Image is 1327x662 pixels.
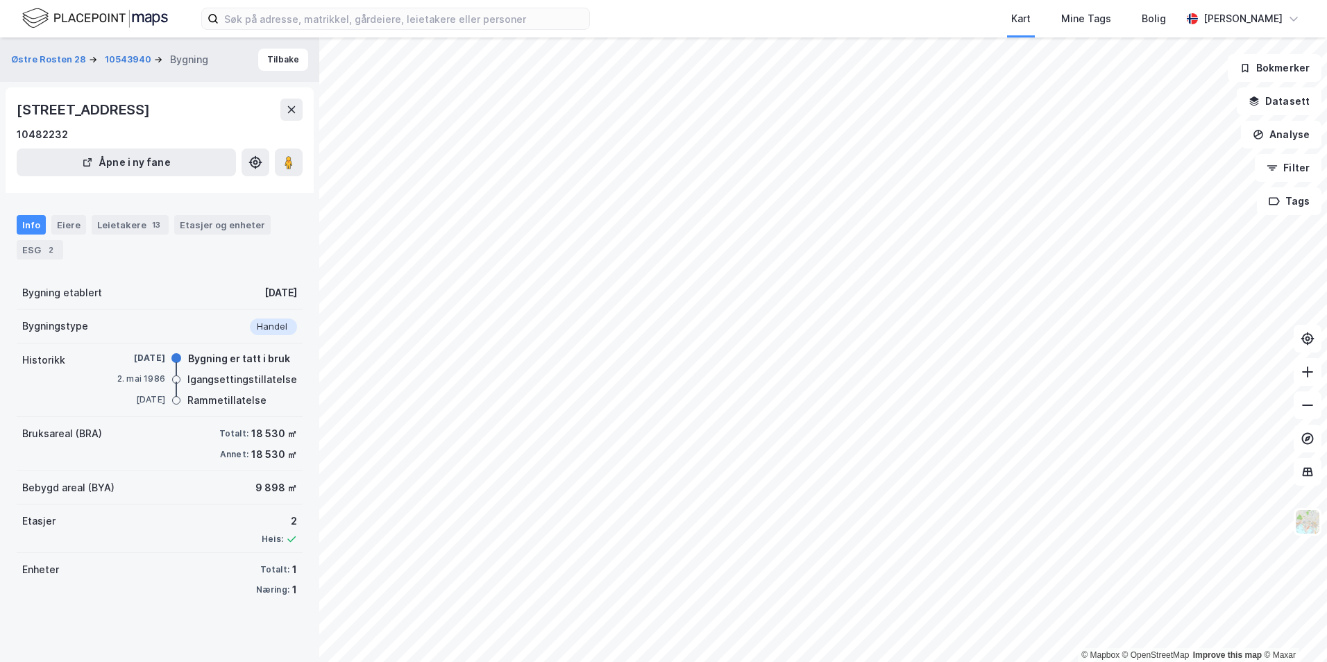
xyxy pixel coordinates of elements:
[255,479,297,496] div: 9 898 ㎡
[1228,54,1321,82] button: Bokmerker
[105,53,154,67] button: 10543940
[264,285,297,301] div: [DATE]
[149,218,163,232] div: 13
[22,425,102,442] div: Bruksareal (BRA)
[1255,154,1321,182] button: Filter
[110,352,165,364] div: [DATE]
[22,6,168,31] img: logo.f888ab2527a4732fd821a326f86c7f29.svg
[17,148,236,176] button: Åpne i ny fane
[1258,595,1327,662] iframe: Chat Widget
[17,126,68,143] div: 10482232
[251,425,297,442] div: 18 530 ㎡
[219,428,248,439] div: Totalt:
[1193,650,1262,660] a: Improve this map
[110,373,165,385] div: 2. mai 1986
[262,534,283,545] div: Heis:
[1294,509,1321,535] img: Z
[1237,87,1321,115] button: Datasett
[1203,10,1283,27] div: [PERSON_NAME]
[258,49,308,71] button: Tilbake
[260,564,289,575] div: Totalt:
[17,240,63,260] div: ESG
[1257,187,1321,215] button: Tags
[220,449,248,460] div: Annet:
[251,446,297,463] div: 18 530 ㎡
[22,479,115,496] div: Bebygd areal (BYA)
[1061,10,1111,27] div: Mine Tags
[110,393,165,406] div: [DATE]
[1081,650,1119,660] a: Mapbox
[17,215,46,235] div: Info
[187,392,267,409] div: Rammetillatelse
[92,215,169,235] div: Leietakere
[1122,650,1190,660] a: OpenStreetMap
[170,51,208,68] div: Bygning
[292,582,297,598] div: 1
[187,371,297,388] div: Igangsettingstillatelse
[219,8,589,29] input: Søk på adresse, matrikkel, gårdeiere, leietakere eller personer
[22,285,102,301] div: Bygning etablert
[292,561,297,578] div: 1
[188,350,290,367] div: Bygning er tatt i bruk
[17,99,153,121] div: [STREET_ADDRESS]
[256,584,289,595] div: Næring:
[1011,10,1031,27] div: Kart
[262,513,297,529] div: 2
[51,215,86,235] div: Eiere
[180,219,265,231] div: Etasjer og enheter
[1142,10,1166,27] div: Bolig
[22,561,59,578] div: Enheter
[22,352,65,368] div: Historikk
[1258,595,1327,662] div: Kontrollprogram for chat
[11,53,89,67] button: Østre Rosten 28
[44,243,58,257] div: 2
[1241,121,1321,148] button: Analyse
[22,513,56,529] div: Etasjer
[22,318,88,334] div: Bygningstype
